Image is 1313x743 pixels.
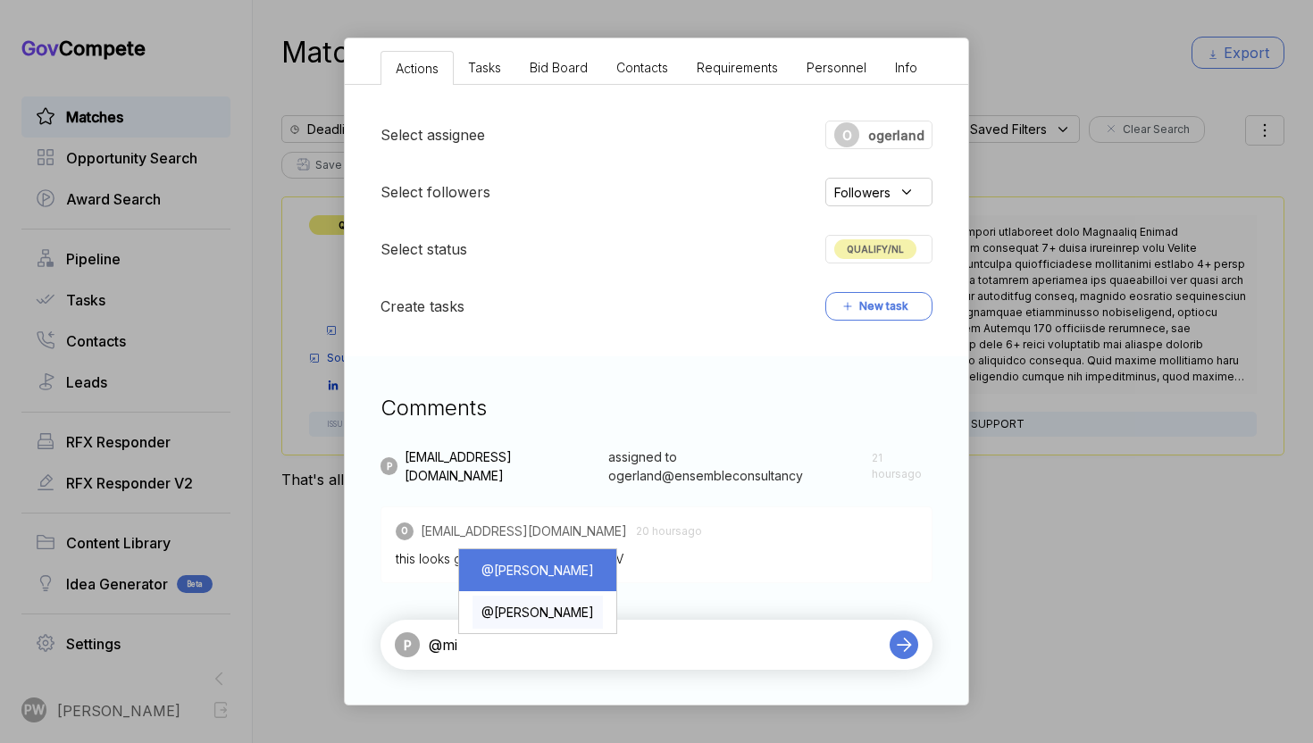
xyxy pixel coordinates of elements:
span: Contacts [616,60,668,75]
span: [EMAIL_ADDRESS][DOMAIN_NAME] [405,447,601,485]
span: Personnel [807,60,866,75]
span: 20 hours ago [636,523,702,539]
span: O [401,524,408,538]
span: [EMAIL_ADDRESS][DOMAIN_NAME] [421,522,627,540]
span: Info [895,60,917,75]
span: ogerland [868,126,924,145]
span: Followers [834,183,891,202]
span: Actions [396,61,439,76]
span: 21 hours ago [872,450,932,482]
span: O [842,126,852,145]
span: Tasks [468,60,501,75]
span: Requirements [697,60,778,75]
div: @ [PERSON_NAME] [473,596,603,629]
span: Bid Board [530,60,588,75]
h5: Select followers [381,181,490,203]
h5: Create tasks [381,296,464,317]
h5: Select status [381,238,467,260]
span: P [387,460,392,473]
button: New task [825,292,932,321]
div: @ [PERSON_NAME] [473,554,603,587]
span: P [404,636,412,655]
h5: Select assignee [381,124,485,146]
textarea: @mi [429,634,881,655]
span: assigned to ogerland@ensembleconsultancy [608,447,863,485]
h3: Comments [381,392,932,424]
div: this looks great def a GO from my POV [396,549,917,568]
span: QUALIFY/NL [834,239,916,259]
